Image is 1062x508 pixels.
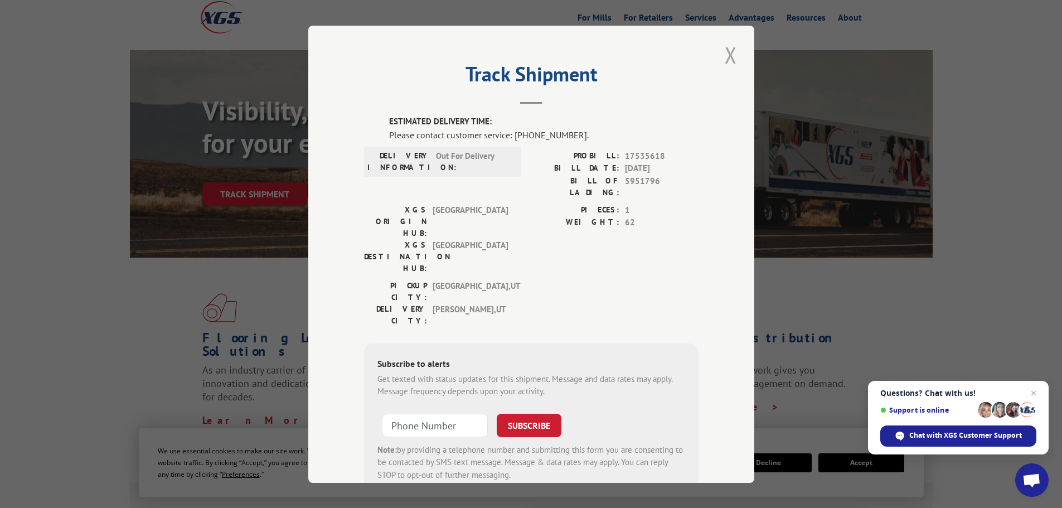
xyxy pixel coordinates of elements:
[880,406,974,414] span: Support is online
[433,303,508,326] span: [PERSON_NAME] , UT
[377,372,685,398] div: Get texted with status updates for this shipment. Message and data rates may apply. Message frequ...
[497,413,561,437] button: SUBSCRIBE
[909,430,1022,441] span: Chat with XGS Customer Support
[367,149,430,173] label: DELIVERY INFORMATION:
[436,149,511,173] span: Out For Delivery
[377,444,397,454] strong: Note:
[531,162,619,175] label: BILL DATE:
[433,204,508,239] span: [GEOGRAPHIC_DATA]
[364,303,427,326] label: DELIVERY CITY:
[377,443,685,481] div: by providing a telephone number and submitting this form you are consenting to be contacted by SM...
[364,279,427,303] label: PICKUP CITY:
[531,175,619,198] label: BILL OF LADING:
[531,149,619,162] label: PROBILL:
[389,115,699,128] label: ESTIMATED DELIVERY TIME:
[433,239,508,274] span: [GEOGRAPHIC_DATA]
[1015,463,1049,497] a: Open chat
[433,279,508,303] span: [GEOGRAPHIC_DATA] , UT
[531,216,619,229] label: WEIGHT:
[364,204,427,239] label: XGS ORIGIN HUB:
[382,413,488,437] input: Phone Number
[625,216,699,229] span: 62
[364,239,427,274] label: XGS DESTINATION HUB:
[880,425,1036,447] span: Chat with XGS Customer Support
[721,40,740,70] button: Close modal
[880,389,1036,398] span: Questions? Chat with us!
[625,204,699,216] span: 1
[625,149,699,162] span: 17535618
[389,128,699,141] div: Please contact customer service: [PHONE_NUMBER].
[377,356,685,372] div: Subscribe to alerts
[531,204,619,216] label: PIECES:
[625,162,699,175] span: [DATE]
[625,175,699,198] span: 5951796
[364,66,699,88] h2: Track Shipment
